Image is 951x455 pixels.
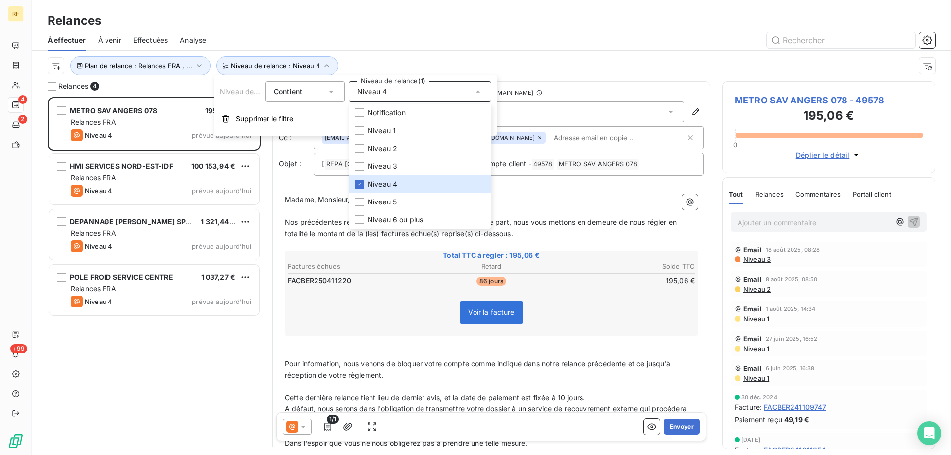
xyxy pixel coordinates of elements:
span: 6 juin 2025, 16:38 [766,365,815,371]
button: Plan de relance : Relances FRA , ... [70,56,211,75]
span: 1/1 [327,415,339,424]
span: Niveau 1 [742,374,769,382]
span: Email [743,364,762,372]
span: Cette dernière relance tient lieu de dernier avis, et la date de paiement est fixée à 10 jours. [285,393,585,402]
span: 100 153,94 € [191,162,235,170]
button: Envoyer [664,419,700,435]
span: 18 août 2025, 08:28 [766,247,820,253]
span: 4 [90,82,99,91]
span: Niveau 4 [85,298,112,305]
span: 86 jours [476,277,506,286]
button: Supprimer le filtre [214,108,497,130]
span: 195,06 € [205,106,235,115]
span: Niveau 4 [85,187,112,195]
span: [DATE] [741,437,760,443]
label: Cc : [279,133,314,143]
span: Facture : [735,402,762,412]
span: Portail client [853,190,891,198]
span: 1 août 2025, 14:34 [766,306,816,312]
span: Relances FRA [71,173,116,182]
span: Niveau 1 [742,315,769,323]
span: 27 juin 2025, 16:52 [766,336,818,342]
span: 8 août 2025, 08:50 [766,276,818,282]
span: 1 037,27 € [201,273,236,281]
span: Contient [274,87,302,96]
span: À effectuer [48,35,86,45]
span: Déplier le détail [796,150,850,160]
span: 30 déc. 2024 [741,394,777,400]
span: Niveau 2 [742,285,771,293]
span: Nos précédentes relances étant restées sans réponse de votre part, nous vous mettons en demeure d... [285,218,679,238]
span: Paiement reçu [735,414,782,425]
span: DEPANNAGE [PERSON_NAME] SPRL [70,217,194,226]
span: Relances FRA [71,284,116,293]
span: ] - Blocage de votre compte client - [413,159,531,168]
span: [ [322,159,324,168]
input: Adresse email en copie ... [550,130,664,145]
span: Madame, Monsieur, [285,195,350,203]
span: Niveau 4 [357,87,387,97]
span: +99 [10,344,27,353]
span: Niveau 4 [85,131,112,139]
td: 195,06 € [560,275,695,286]
span: POLE FROID SERVICE CENTRE [70,273,173,281]
h3: Relances [48,12,101,30]
span: Niveau 1 [742,345,769,353]
span: A défaut, nous serons dans l'obligation de transmettre votre dossier à un service de recouvrement... [285,404,688,424]
span: Commentaires [795,190,841,198]
span: Relances FRA [71,118,116,126]
span: METRO SAV ANGERS 078 - 49578 [735,94,923,107]
img: Logo LeanPay [8,433,24,449]
span: 0 [733,141,737,149]
span: Pour information, nous venons de bloquer votre compte comme indiqué dans notre relance précédente... [285,359,673,379]
span: prévue aujourd’hui [192,131,251,139]
div: RF [8,6,24,22]
span: Notification [368,108,406,118]
span: Objet : [279,159,301,168]
span: Relances [755,190,784,198]
span: METRO SAV ANGERS 078 [70,106,157,115]
span: prévue aujourd’hui [192,242,251,250]
span: prévue aujourd’hui [192,298,251,305]
button: Niveau de relance : Niveau 4 [216,56,338,75]
span: FACBER241109747 [764,402,826,412]
span: Relances [58,81,88,91]
span: 49,19 € [784,414,809,425]
h3: 195,06 € [735,107,923,127]
span: Niveau de relance [220,87,280,96]
span: Email [743,305,762,313]
span: Email [743,275,762,283]
span: Analyse [180,35,206,45]
span: Dans l'espoir que vous ne nous obligerez pas à prendre une telle mesure. [285,439,528,447]
span: METRO SAV ANGERS 078 [557,159,639,170]
span: Facture : [735,445,762,455]
span: Effectuées [133,35,168,45]
span: Niveau 2 [368,144,397,153]
span: prévue aujourd’hui [192,187,251,195]
a: 2 [8,117,23,133]
span: [EMAIL_ADDRESS][DOMAIN_NAME] [325,135,421,141]
th: Factures échues [287,261,423,272]
span: Niveau 6 ou plus [368,215,423,225]
span: REPA [GEOGRAPHIC_DATA] [325,159,412,170]
span: Niveau 1 [368,126,396,136]
div: grid [48,97,261,455]
span: 2 [18,115,27,124]
span: Niveau 5 [368,197,397,207]
span: Email [743,246,762,253]
span: Email [743,335,762,343]
div: Open Intercom Messenger [917,421,941,445]
span: Niveau 3 [742,255,771,263]
span: Niveau 4 [85,242,112,250]
span: HMI SERVICES NORD-EST-IDF [70,162,173,170]
span: Niveau de relance : Niveau 4 [231,62,320,70]
span: 49578 [532,159,554,170]
span: 1 321,44 € [201,217,236,226]
span: Supprimer le filtre [236,114,293,124]
th: Retard [423,261,559,272]
span: Tout [729,190,743,198]
span: FACBER250411220 [288,276,351,286]
span: Plan de relance : Relances FRA , ... [85,62,192,70]
button: Déplier le détail [793,150,865,161]
a: 4 [8,97,23,113]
